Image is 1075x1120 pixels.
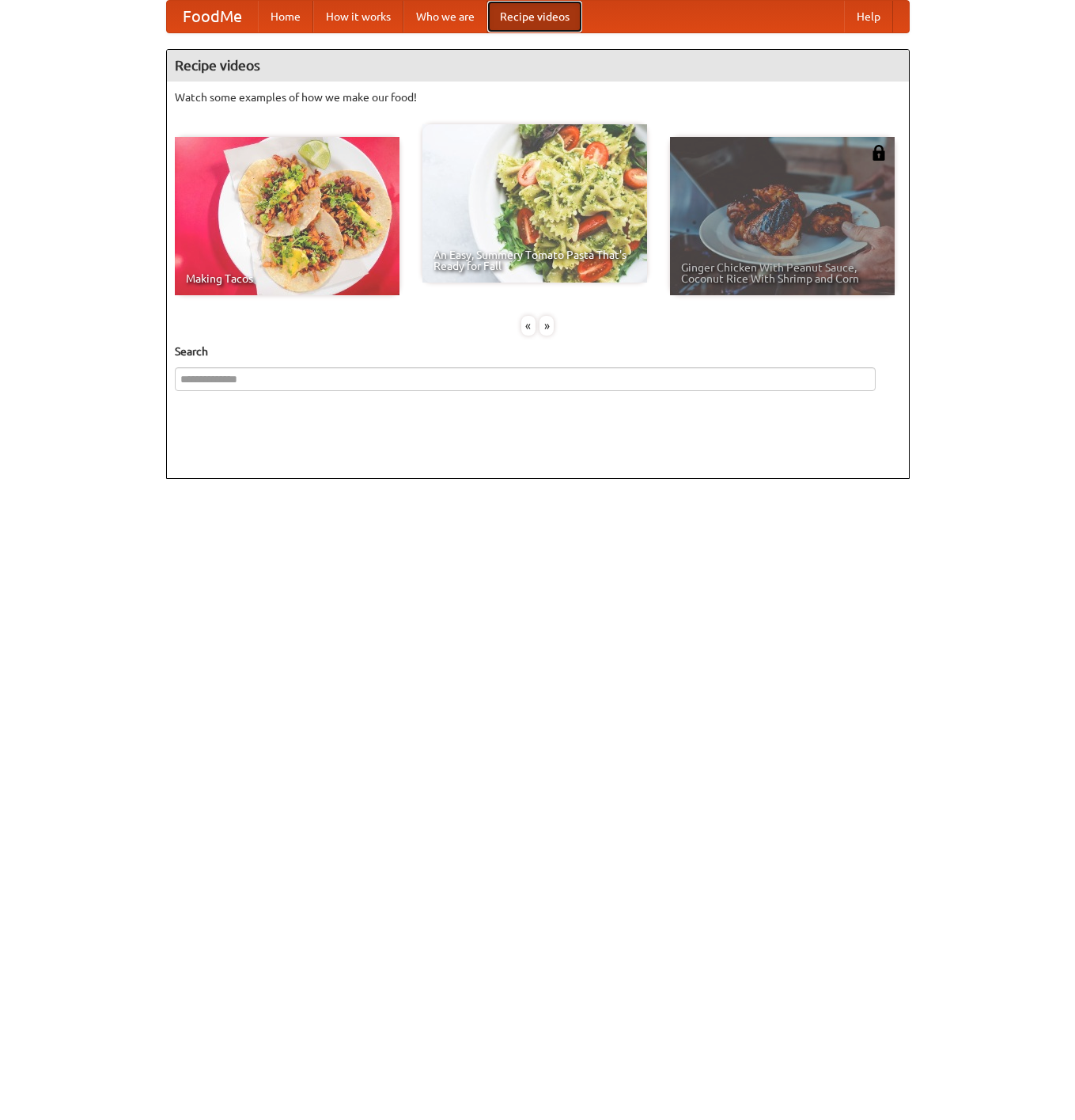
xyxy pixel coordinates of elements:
a: Making Tacos [175,137,399,295]
div: « [521,316,536,336]
h4: Recipe videos [167,50,909,82]
a: Recipe videos [487,1,582,32]
a: An Easy, Summery Tomato Pasta That's Ready for Fall [422,124,647,283]
span: Making Tacos [186,273,388,284]
p: Watch some examples of how we make our food! [175,89,901,105]
div: » [539,316,554,336]
a: FoodMe [167,1,258,32]
a: Home [258,1,313,32]
a: Who we are [403,1,487,32]
img: 483408.png [871,145,887,161]
h5: Search [175,344,901,359]
span: An Easy, Summery Tomato Pasta That's Ready for Fall [433,249,636,271]
a: Help [844,1,893,32]
a: How it works [313,1,403,32]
